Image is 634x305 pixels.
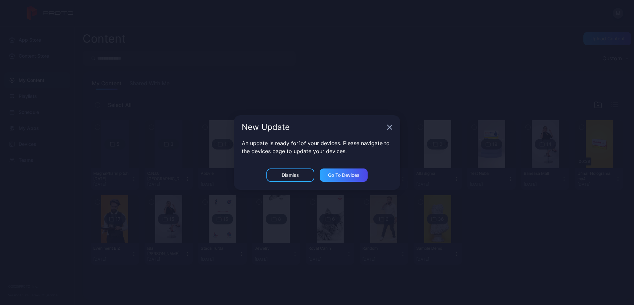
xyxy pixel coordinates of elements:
div: Go to devices [328,172,360,178]
button: Dismiss [266,168,314,182]
button: Go to devices [320,168,368,182]
div: Dismiss [282,172,299,178]
div: New Update [242,123,384,131]
p: An update is ready for 1 of your devices. Please navigate to the devices page to update your devi... [242,139,392,155]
